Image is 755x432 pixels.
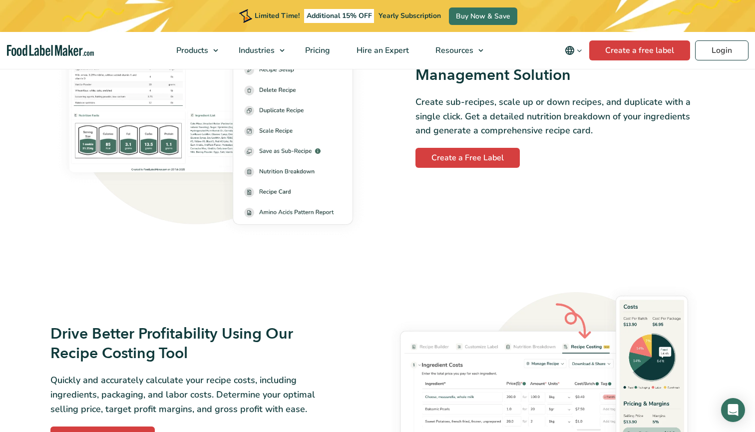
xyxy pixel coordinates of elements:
[422,32,488,69] a: Resources
[226,32,290,69] a: Industries
[695,40,749,60] a: Login
[558,40,589,60] button: Change language
[378,11,441,20] span: Yearly Subscription
[304,9,375,23] span: Additional 15% OFF
[50,324,340,364] h3: Drive Better Profitability Using Our Recipe Costing Tool
[255,11,300,20] span: Limited Time!
[721,398,745,422] div: Open Intercom Messenger
[354,45,410,56] span: Hire an Expert
[449,7,517,25] a: Buy Now & Save
[432,45,474,56] span: Resources
[344,32,420,69] a: Hire an Expert
[173,45,209,56] span: Products
[236,45,276,56] span: Industries
[415,148,520,168] a: Create a Free Label
[415,95,705,138] p: Create sub-recipes, scale up or down recipes, and duplicate with a single click. Get a detailed n...
[50,373,340,416] p: Quickly and accurately calculate your recipe costs, including ingredients, packaging, and labor c...
[7,45,94,56] a: Food Label Maker homepage
[292,32,341,69] a: Pricing
[302,45,331,56] span: Pricing
[589,40,690,60] a: Create a free label
[163,32,223,69] a: Products
[415,45,705,85] h3: Use Our Complete Recipe and Menu Management Solution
